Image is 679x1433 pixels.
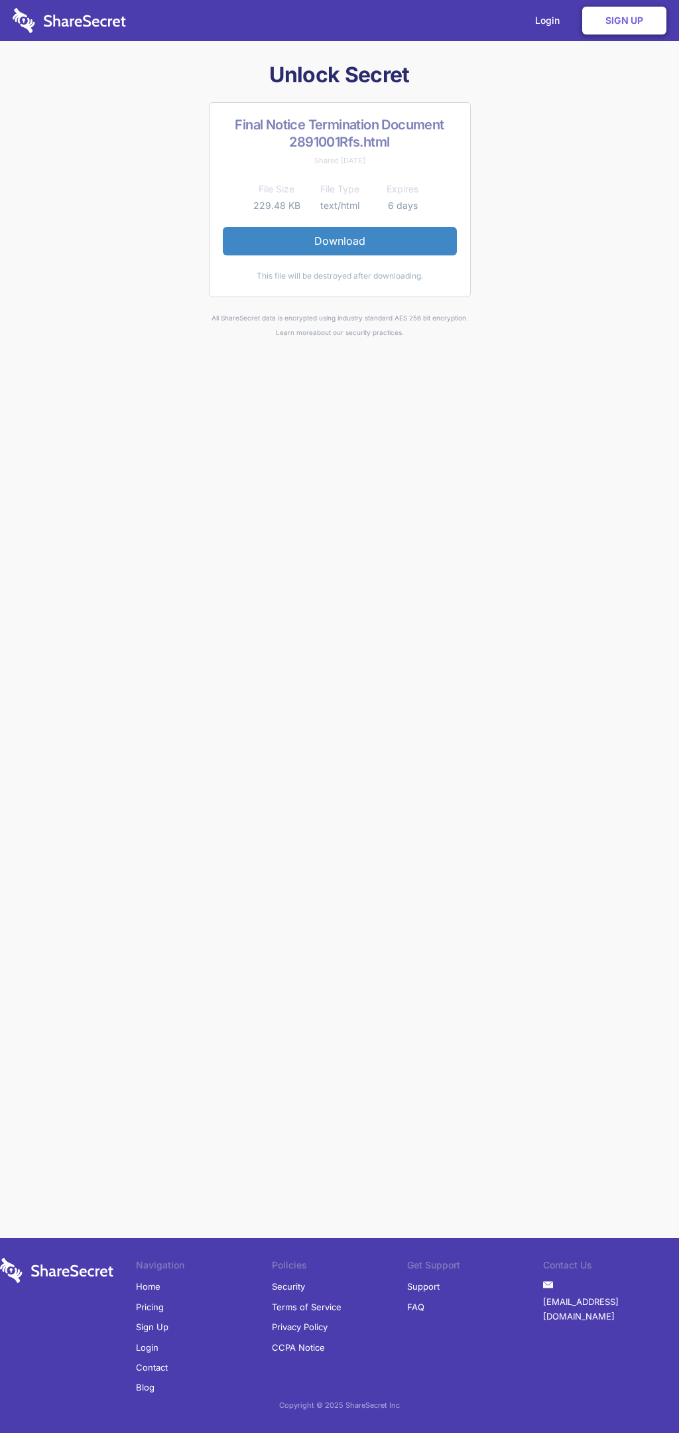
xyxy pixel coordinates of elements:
[245,181,308,197] th: File Size
[272,1297,341,1317] a: Terms of Service
[223,153,457,168] div: Shared [DATE]
[136,1317,168,1337] a: Sign Up
[245,198,308,214] td: 229.48 KB
[371,198,434,214] td: 6 days
[308,198,371,214] td: text/html
[543,1258,679,1276] li: Contact Us
[272,1276,305,1296] a: Security
[136,1258,272,1276] li: Navigation
[407,1297,424,1317] a: FAQ
[308,181,371,197] th: File Type
[136,1276,160,1296] a: Home
[272,1258,408,1276] li: Policies
[136,1337,158,1357] a: Login
[223,116,457,151] h2: Final Notice Termination Document 2891001Rfs.html
[13,8,126,33] img: logo-wordmark-white-trans-d4663122ce5f474addd5e946df7df03e33cb6a1c49d2221995e7729f52c070b2.svg
[136,1377,154,1397] a: Blog
[407,1276,440,1296] a: Support
[272,1317,328,1337] a: Privacy Policy
[371,181,434,197] th: Expires
[272,1337,325,1357] a: CCPA Notice
[223,227,457,255] a: Download
[543,1292,679,1327] a: [EMAIL_ADDRESS][DOMAIN_NAME]
[136,1297,164,1317] a: Pricing
[136,1357,168,1377] a: Contact
[276,328,313,336] a: Learn more
[407,1258,543,1276] li: Get Support
[582,7,666,34] a: Sign Up
[223,269,457,283] div: This file will be destroyed after downloading.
